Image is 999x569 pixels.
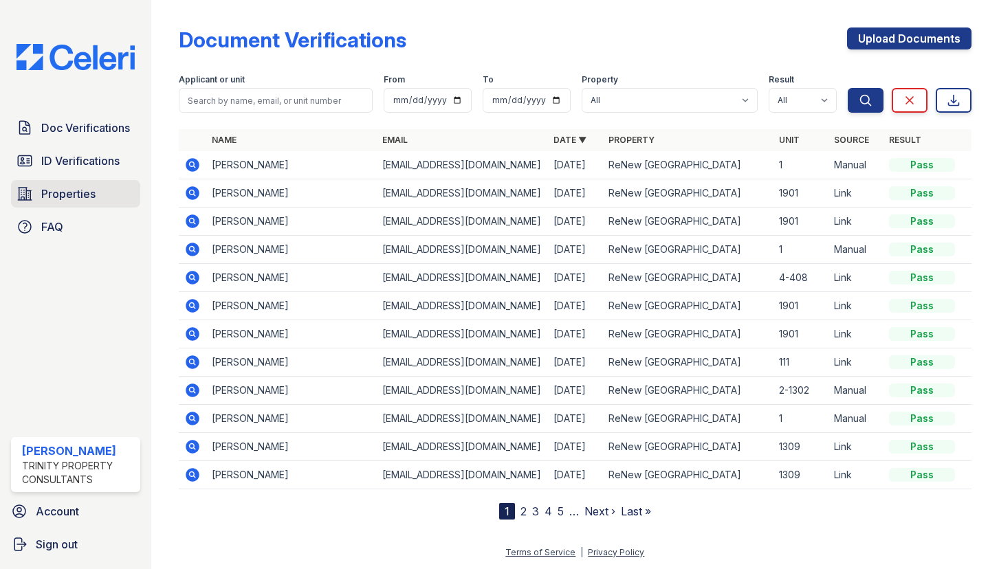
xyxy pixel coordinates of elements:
[773,461,828,489] td: 1309
[212,135,237,145] a: Name
[603,264,774,292] td: ReNew [GEOGRAPHIC_DATA]
[828,151,883,179] td: Manual
[603,179,774,208] td: ReNew [GEOGRAPHIC_DATA]
[773,377,828,405] td: 2-1302
[828,461,883,489] td: Link
[603,433,774,461] td: ReNew [GEOGRAPHIC_DATA]
[580,547,583,557] div: |
[889,186,955,200] div: Pass
[6,531,146,558] button: Sign out
[773,348,828,377] td: 111
[828,179,883,208] td: Link
[889,383,955,397] div: Pass
[548,179,603,208] td: [DATE]
[608,135,655,145] a: Property
[603,461,774,489] td: ReNew [GEOGRAPHIC_DATA]
[773,405,828,433] td: 1
[773,236,828,264] td: 1
[584,504,615,518] a: Next ›
[773,320,828,348] td: 1901
[206,264,377,292] td: [PERSON_NAME]
[532,504,539,518] a: 3
[11,213,140,241] a: FAQ
[603,292,774,320] td: ReNew [GEOGRAPHIC_DATA]
[773,208,828,236] td: 1901
[773,179,828,208] td: 1901
[779,135,800,145] a: Unit
[548,320,603,348] td: [DATE]
[548,208,603,236] td: [DATE]
[548,236,603,264] td: [DATE]
[603,208,774,236] td: ReNew [GEOGRAPHIC_DATA]
[41,120,130,136] span: Doc Verifications
[603,348,774,377] td: ReNew [GEOGRAPHIC_DATA]
[499,503,515,520] div: 1
[548,264,603,292] td: [DATE]
[377,320,548,348] td: [EMAIL_ADDRESS][DOMAIN_NAME]
[553,135,586,145] a: Date ▼
[6,498,146,525] a: Account
[773,292,828,320] td: 1901
[828,320,883,348] td: Link
[588,547,644,557] a: Privacy Policy
[206,377,377,405] td: [PERSON_NAME]
[603,405,774,433] td: ReNew [GEOGRAPHIC_DATA]
[206,292,377,320] td: [PERSON_NAME]
[828,377,883,405] td: Manual
[828,208,883,236] td: Link
[889,158,955,172] div: Pass
[545,504,552,518] a: 4
[36,536,78,553] span: Sign out
[548,292,603,320] td: [DATE]
[384,74,405,85] label: From
[377,151,548,179] td: [EMAIL_ADDRESS][DOMAIN_NAME]
[206,433,377,461] td: [PERSON_NAME]
[603,377,774,405] td: ReNew [GEOGRAPHIC_DATA]
[11,147,140,175] a: ID Verifications
[773,433,828,461] td: 1309
[11,180,140,208] a: Properties
[11,114,140,142] a: Doc Verifications
[558,504,564,518] a: 5
[828,264,883,292] td: Link
[621,504,651,518] a: Last »
[889,214,955,228] div: Pass
[377,236,548,264] td: [EMAIL_ADDRESS][DOMAIN_NAME]
[377,292,548,320] td: [EMAIL_ADDRESS][DOMAIN_NAME]
[548,433,603,461] td: [DATE]
[377,461,548,489] td: [EMAIL_ADDRESS][DOMAIN_NAME]
[603,151,774,179] td: ReNew [GEOGRAPHIC_DATA]
[206,236,377,264] td: [PERSON_NAME]
[548,405,603,433] td: [DATE]
[206,348,377,377] td: [PERSON_NAME]
[382,135,408,145] a: Email
[206,179,377,208] td: [PERSON_NAME]
[6,44,146,70] img: CE_Logo_Blue-a8612792a0a2168367f1c8372b55b34899dd931a85d93a1a3d3e32e68fde9ad4.png
[377,348,548,377] td: [EMAIL_ADDRESS][DOMAIN_NAME]
[548,348,603,377] td: [DATE]
[834,135,869,145] a: Source
[377,208,548,236] td: [EMAIL_ADDRESS][DOMAIN_NAME]
[206,320,377,348] td: [PERSON_NAME]
[773,264,828,292] td: 4-408
[889,271,955,284] div: Pass
[206,461,377,489] td: [PERSON_NAME]
[889,440,955,454] div: Pass
[22,443,135,459] div: [PERSON_NAME]
[828,433,883,461] td: Link
[179,74,245,85] label: Applicant or unit
[889,412,955,425] div: Pass
[847,27,971,49] a: Upload Documents
[377,179,548,208] td: [EMAIL_ADDRESS][DOMAIN_NAME]
[206,151,377,179] td: [PERSON_NAME]
[36,503,79,520] span: Account
[41,186,96,202] span: Properties
[520,504,527,518] a: 2
[769,74,794,85] label: Result
[483,74,494,85] label: To
[548,377,603,405] td: [DATE]
[548,461,603,489] td: [DATE]
[582,74,618,85] label: Property
[828,236,883,264] td: Manual
[889,135,921,145] a: Result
